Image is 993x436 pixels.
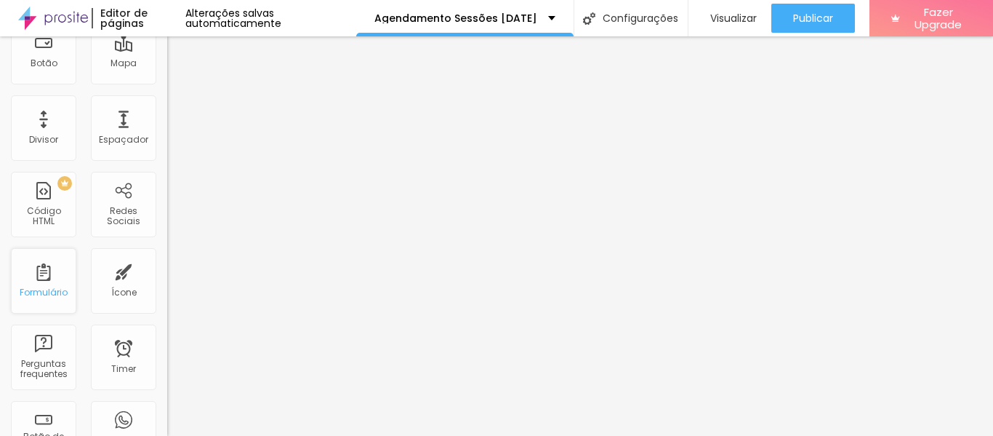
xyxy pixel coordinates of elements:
[99,135,148,145] div: Espaçador
[111,364,136,374] div: Timer
[110,58,137,68] div: Mapa
[583,12,595,25] img: Icone
[111,288,137,298] div: Ícone
[15,206,72,227] div: Código HTML
[688,4,771,33] button: Visualizar
[167,36,993,436] iframe: Editor
[771,4,855,33] button: Publicar
[710,12,757,24] span: Visualizar
[95,206,152,227] div: Redes Sociais
[31,58,57,68] div: Botão
[15,359,72,380] div: Perguntas frequentes
[374,13,537,23] p: Agendamento Sessões [DATE]
[185,8,356,28] div: Alterações salvas automaticamente
[29,135,58,145] div: Divisor
[793,12,833,24] span: Publicar
[20,288,68,298] div: Formulário
[906,6,971,31] span: Fazer Upgrade
[92,8,185,28] div: Editor de páginas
